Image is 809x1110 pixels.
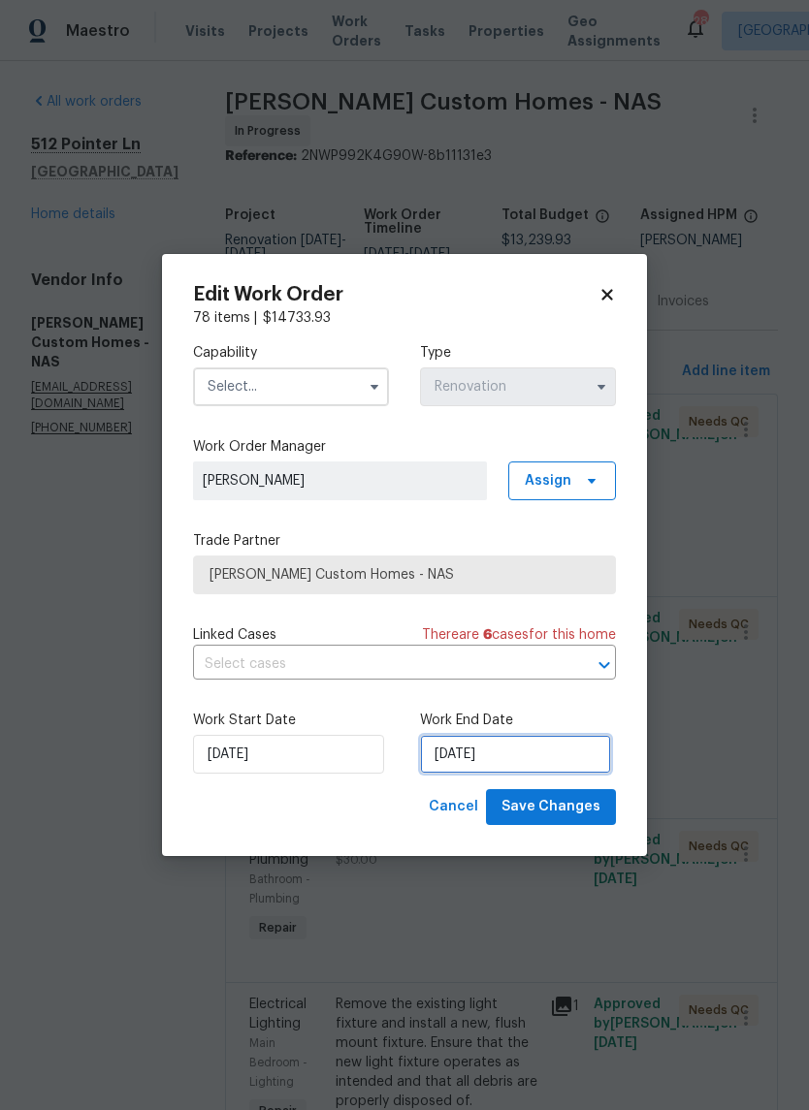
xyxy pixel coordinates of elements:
span: There are case s for this home [422,625,616,645]
span: 6 [483,628,492,642]
button: Save Changes [486,789,616,825]
span: Assign [525,471,571,491]
h2: Edit Work Order [193,285,599,304]
label: Work Order Manager [193,437,616,457]
span: [PERSON_NAME] Custom Homes - NAS [210,565,599,585]
label: Type [420,343,616,363]
span: [PERSON_NAME] [203,471,477,491]
label: Trade Partner [193,531,616,551]
span: $ 14733.93 [263,311,331,325]
button: Open [591,651,618,679]
span: Cancel [429,795,478,819]
span: Save Changes [502,795,600,819]
input: M/D/YYYY [193,735,384,774]
input: M/D/YYYY [420,735,611,774]
button: Show options [590,375,613,398]
label: Work End Date [420,711,616,730]
label: Work Start Date [193,711,389,730]
div: 78 items | [193,308,616,328]
button: Show options [363,375,386,398]
span: Linked Cases [193,625,276,645]
input: Select... [420,367,616,406]
input: Select cases [193,650,562,680]
input: Select... [193,367,389,406]
label: Capability [193,343,389,363]
button: Cancel [421,789,486,825]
